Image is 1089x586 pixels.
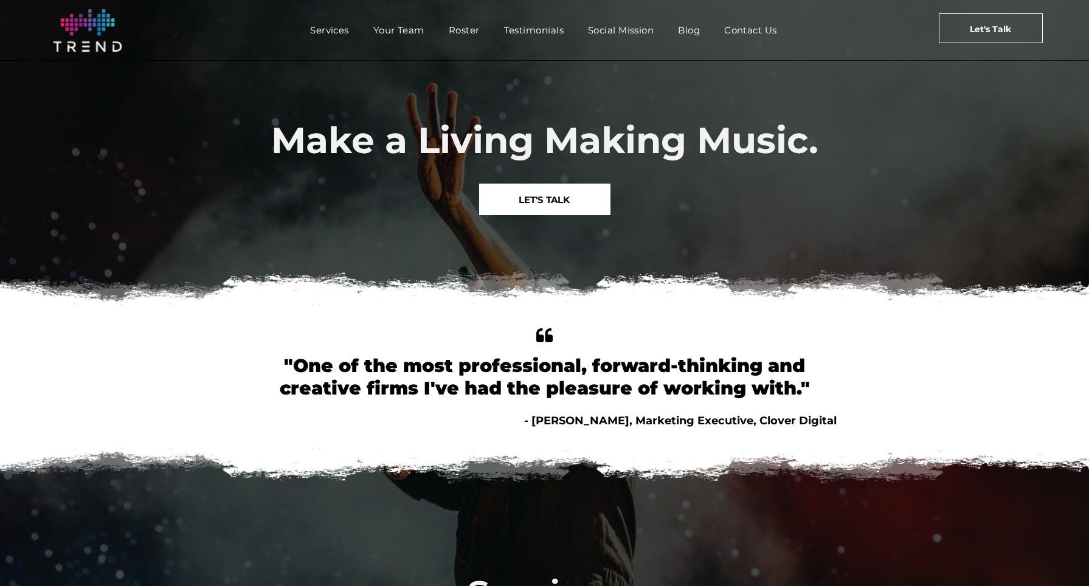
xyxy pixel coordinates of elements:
[54,9,122,52] img: logo
[712,21,789,39] a: Contact Us
[666,21,712,39] a: Blog
[280,354,810,399] font: "One of the most professional, forward-thinking and creative firms I've had the pleasure of worki...
[298,21,361,39] a: Services
[519,184,570,215] span: LET'S TALK
[361,21,437,39] a: Your Team
[437,21,492,39] a: Roster
[479,184,610,215] a: LET'S TALK
[524,414,837,427] span: - [PERSON_NAME], Marketing Executive, Clover Digital
[939,13,1043,43] a: Let's Talk
[970,14,1011,44] span: Let's Talk
[492,21,576,39] a: Testimonials
[271,118,818,162] span: Make a Living Making Music.
[576,21,666,39] a: Social Mission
